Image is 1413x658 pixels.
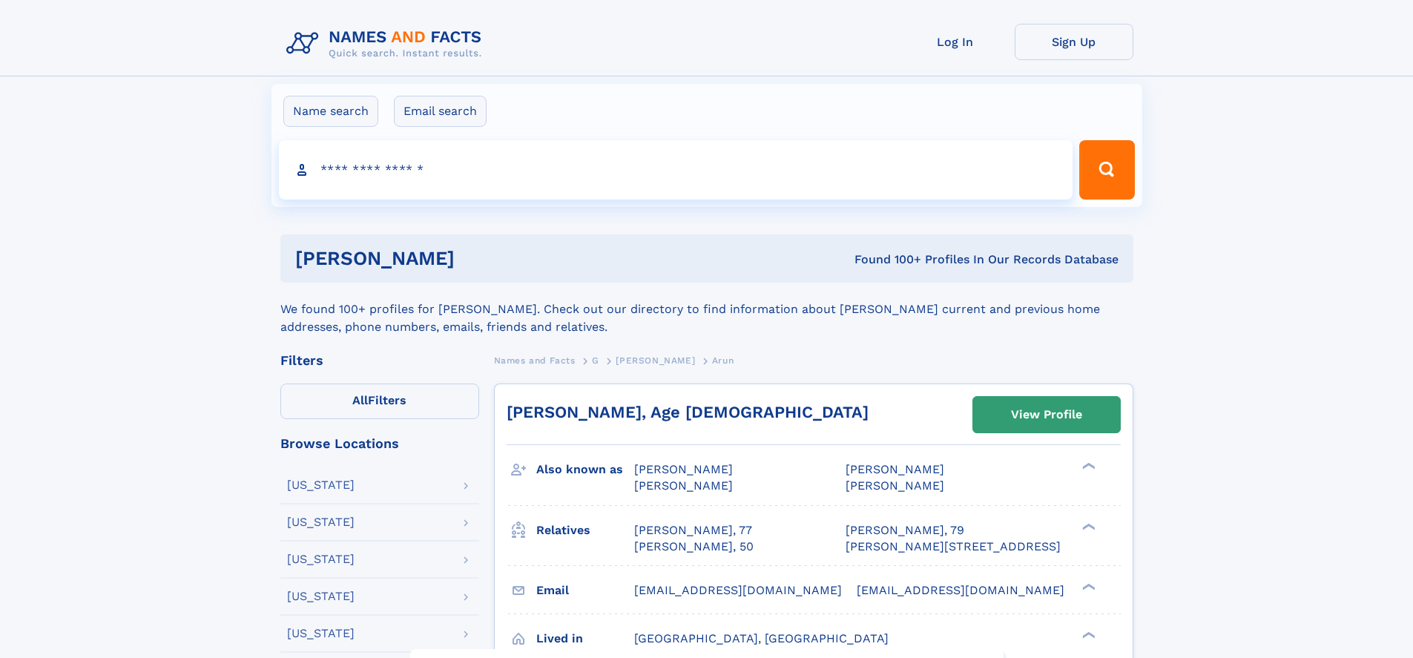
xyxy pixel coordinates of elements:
span: All [352,393,368,407]
span: [PERSON_NAME] [616,355,695,366]
div: ❯ [1078,461,1096,471]
span: [PERSON_NAME] [634,462,733,476]
span: [PERSON_NAME] [846,478,944,493]
a: [PERSON_NAME], Age [DEMOGRAPHIC_DATA] [507,403,869,421]
div: [US_STATE] [287,479,355,491]
span: [EMAIL_ADDRESS][DOMAIN_NAME] [857,583,1064,597]
h3: Relatives [536,518,634,543]
h1: [PERSON_NAME] [295,249,655,268]
span: [PERSON_NAME] [634,478,733,493]
a: [PERSON_NAME][STREET_ADDRESS] [846,539,1061,555]
div: ❯ [1078,522,1096,531]
a: [PERSON_NAME], 77 [634,522,752,539]
div: [US_STATE] [287,553,355,565]
div: Filters [280,354,479,367]
a: [PERSON_NAME], 50 [634,539,754,555]
a: [PERSON_NAME] [616,351,695,369]
div: [US_STATE] [287,628,355,639]
div: [US_STATE] [287,516,355,528]
h3: Email [536,578,634,603]
input: search input [279,140,1073,200]
button: Search Button [1079,140,1134,200]
label: Email search [394,96,487,127]
span: [GEOGRAPHIC_DATA], [GEOGRAPHIC_DATA] [634,631,889,645]
a: Names and Facts [494,351,576,369]
span: G [592,355,599,366]
a: Log In [896,24,1015,60]
label: Filters [280,384,479,419]
h3: Also known as [536,457,634,482]
label: Name search [283,96,378,127]
a: [PERSON_NAME], 79 [846,522,964,539]
div: Found 100+ Profiles In Our Records Database [654,251,1119,268]
a: View Profile [973,397,1120,432]
span: Arun [712,355,734,366]
span: [PERSON_NAME] [846,462,944,476]
img: Logo Names and Facts [280,24,494,64]
div: ❯ [1078,630,1096,639]
a: Sign Up [1015,24,1133,60]
span: [EMAIL_ADDRESS][DOMAIN_NAME] [634,583,842,597]
a: G [592,351,599,369]
div: [US_STATE] [287,590,355,602]
h3: Lived in [536,626,634,651]
div: ❯ [1078,582,1096,591]
div: Browse Locations [280,437,479,450]
div: View Profile [1011,398,1082,432]
div: We found 100+ profiles for [PERSON_NAME]. Check out our directory to find information about [PERS... [280,283,1133,336]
